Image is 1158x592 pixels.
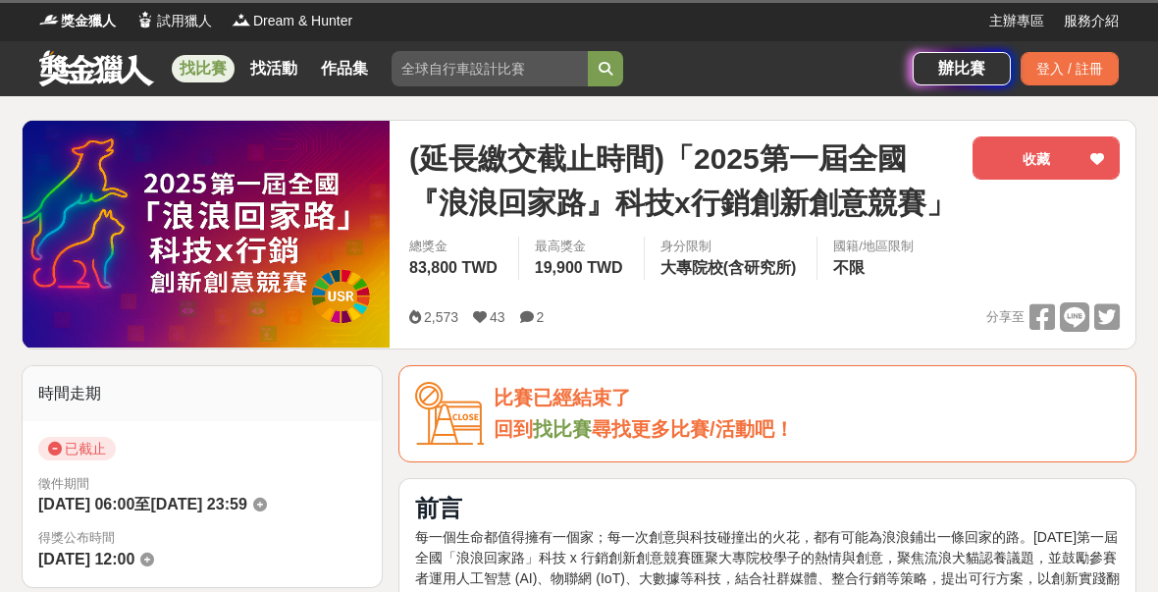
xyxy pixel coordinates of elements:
[172,55,235,82] a: 找比賽
[973,136,1120,180] button: 收藏
[592,418,794,440] span: 尋找更多比賽/活動吧！
[23,366,382,421] div: 時間走期
[490,309,505,325] span: 43
[232,11,352,31] a: LogoDream & Hunter
[392,51,588,86] input: 全球自行車設計比賽
[157,11,212,31] span: 試用獵人
[134,496,150,512] span: 至
[1064,11,1119,31] a: 服務介紹
[253,11,352,31] span: Dream & Hunter
[1021,52,1119,85] div: 登入 / 註冊
[533,418,592,440] a: 找比賽
[424,309,458,325] span: 2,573
[61,11,116,31] span: 獎金獵人
[232,10,251,29] img: Logo
[986,302,1025,332] span: 分享至
[535,259,623,276] span: 19,900 TWD
[833,237,914,256] div: 國籍/地區限制
[23,121,390,348] img: Cover Image
[39,10,59,29] img: Logo
[660,237,802,256] div: 身分限制
[38,437,116,460] span: 已截止
[913,52,1011,85] a: 辦比賽
[38,476,89,491] span: 徵件期間
[38,551,134,567] span: [DATE] 12:00
[409,259,498,276] span: 83,800 TWD
[409,237,502,256] span: 總獎金
[313,55,376,82] a: 作品集
[39,11,116,31] a: Logo獎金獵人
[242,55,305,82] a: 找活動
[660,259,797,276] span: 大專院校(含研究所)
[535,237,628,256] span: 最高獎金
[494,418,533,440] span: 回到
[415,495,462,521] strong: 前言
[135,11,212,31] a: Logo試用獵人
[833,259,865,276] span: 不限
[537,309,545,325] span: 2
[150,496,246,512] span: [DATE] 23:59
[494,382,1120,414] div: 比賽已經結束了
[409,136,957,225] span: (延長繳交截止時間)「2025第一屆全國『浪浪回家路』科技x行銷創新創意競賽」
[38,496,134,512] span: [DATE] 06:00
[38,528,366,548] span: 得獎公布時間
[415,382,484,446] img: Icon
[135,10,155,29] img: Logo
[989,11,1044,31] a: 主辦專區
